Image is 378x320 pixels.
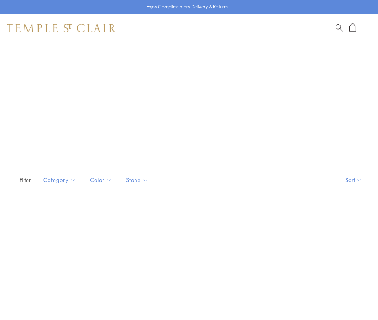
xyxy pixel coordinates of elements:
[362,24,371,32] button: Open navigation
[336,23,343,32] a: Search
[349,23,356,32] a: Open Shopping Bag
[7,24,116,32] img: Temple St. Clair
[86,175,117,185] span: Color
[38,172,81,188] button: Category
[121,172,153,188] button: Stone
[147,3,228,10] p: Enjoy Complimentary Delivery & Returns
[122,175,153,185] span: Stone
[329,169,378,191] button: Show sort by
[85,172,117,188] button: Color
[40,175,81,185] span: Category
